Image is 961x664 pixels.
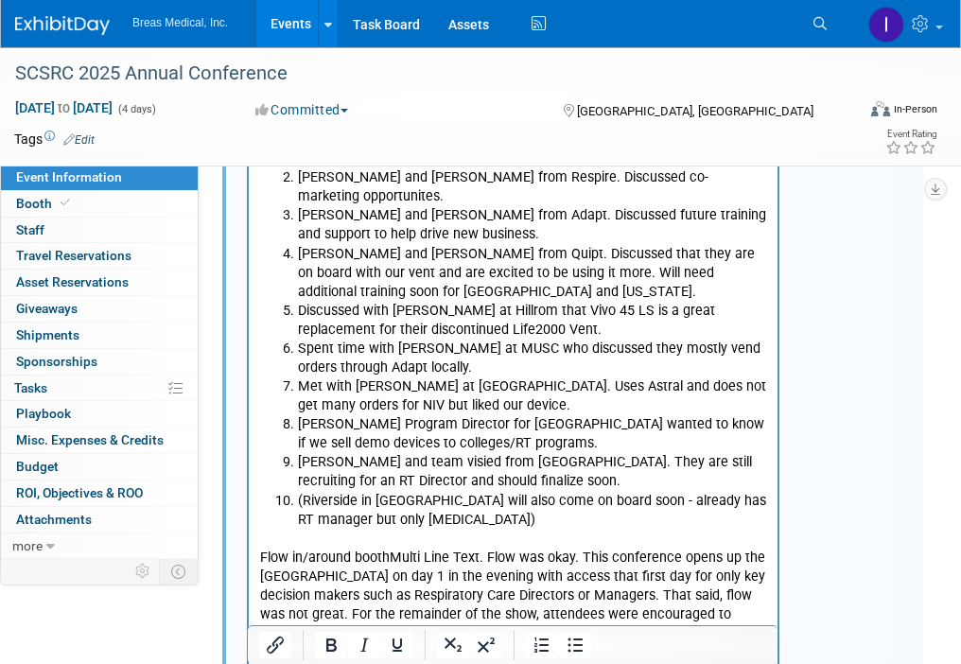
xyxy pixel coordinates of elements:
span: Misc. Expenses & Credits [16,432,164,447]
span: more [12,538,43,553]
a: Budget [1,454,198,480]
span: Breas Medical, Inc. [132,16,228,29]
span: Staff [16,222,44,237]
a: more [1,533,198,559]
div: Event Format [795,98,937,127]
span: Tasks [14,380,47,395]
span: (4 days) [116,103,156,115]
button: Underline [381,632,413,658]
a: Asset Reservations [1,270,198,295]
button: Committed [249,100,356,119]
button: Italic [348,632,380,658]
td: Personalize Event Tab Strip [127,559,160,584]
a: Attachments [1,507,198,533]
span: Booth [16,196,74,211]
a: Playbook [1,401,198,427]
span: Attachments [16,512,92,527]
p: Most helpful connections for me were connecting with RT Leadership who were unopposed entry into ... [11,577,518,653]
a: Sponsorships [1,349,198,375]
p: Quantity / quality of attendees? [11,501,518,520]
a: [EMAIL_ADDRESS][DOMAIN_NAME] [11,350,226,366]
span: Asset Reservations [16,274,129,289]
span: Shipments [16,327,79,342]
button: Superscript [470,632,502,658]
span: Budget [16,459,59,474]
span: Event Information [16,169,122,184]
button: Bullet list [559,632,591,658]
button: Subscript [437,632,469,658]
span: to [55,100,73,115]
a: Misc. Expenses & Credits [1,428,198,453]
div: Event Rating [885,130,936,139]
p: What questions did they ask? Did you have meaningful conversations? About what? [11,558,518,577]
i: Booth reservation complete [61,198,70,208]
span: Playbook [16,406,71,421]
a: Tasks [1,376,198,401]
span: [DATE] [DATE] [14,99,114,116]
button: Insert/edit link [259,632,291,658]
a: Event Information [1,165,198,190]
img: Format-Inperson.png [871,101,890,116]
td: Toggle Event Tabs [160,559,199,584]
td: Tags [14,130,95,149]
b: $1,150.00 [45,180,105,196]
p: 200 attendees [11,520,518,539]
p: MCapots debrief form responses: [11,482,518,501]
button: Bold [315,632,347,658]
span: Giveaways [16,301,78,316]
a: Giveaways [1,296,198,322]
span: Sponsorships [16,354,97,369]
div: In-Person [893,102,937,116]
span: [GEOGRAPHIC_DATA], [GEOGRAPHIC_DATA] [577,104,813,118]
a: ROI, Objectives & ROO [1,481,198,506]
span: Travel Reservations [16,248,131,263]
img: ExhibitDay [15,16,110,35]
a: Exhibitors SCSRC 2025 Annual Conference – [US_STATE] Society For Respiratory Care [11,84,508,119]
p: form returned [DATE] [11,445,518,463]
a: Booth [1,191,198,217]
a: Travel Reservations [1,243,198,269]
div: SCSRC 2025 Annual Conference [9,57,845,91]
a: Shipments [1,323,198,348]
img: Inga Dolezar [868,7,904,43]
a: Staff [1,218,198,243]
span: ROI, Objectives & ROO [16,485,143,500]
p: [PERSON_NAME] [PERSON_NAME] exhibitor link: Bronze Level Price: Includes one booth and registrati... [11,8,518,445]
button: Numbered list [526,632,558,658]
a: Edit [63,133,95,147]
